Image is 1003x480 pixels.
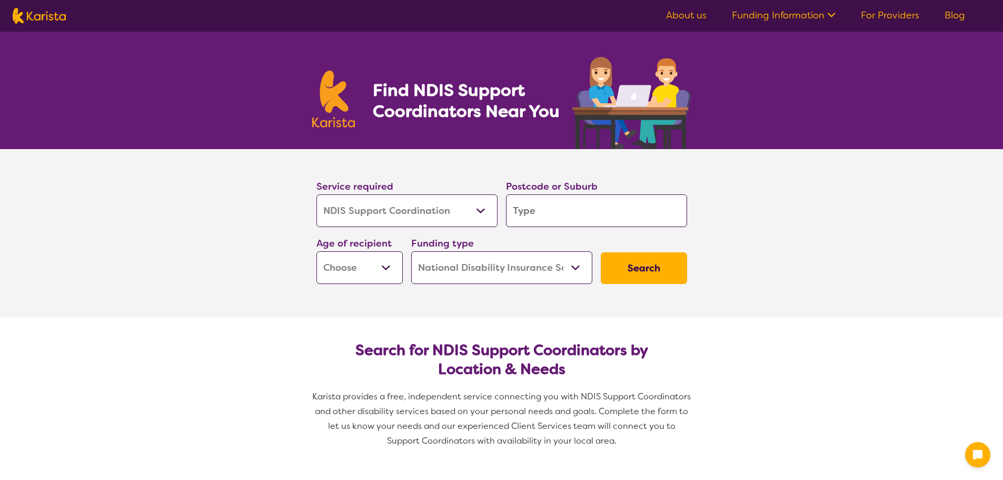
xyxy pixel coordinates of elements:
[666,9,707,22] a: About us
[601,252,687,284] button: Search
[373,80,568,122] h1: Find NDIS Support Coordinators Near You
[506,180,598,193] label: Postcode or Suburb
[325,341,679,379] h2: Search for NDIS Support Coordinators by Location & Needs
[316,180,393,193] label: Service required
[312,391,693,446] span: Karista provides a free, independent service connecting you with NDIS Support Coordinators and ot...
[732,9,836,22] a: Funding Information
[13,8,66,24] img: Karista logo
[861,9,919,22] a: For Providers
[945,9,965,22] a: Blog
[411,237,474,250] label: Funding type
[312,71,355,128] img: Karista logo
[316,237,392,250] label: Age of recipient
[506,194,687,227] input: Type
[572,57,691,149] img: support-coordination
